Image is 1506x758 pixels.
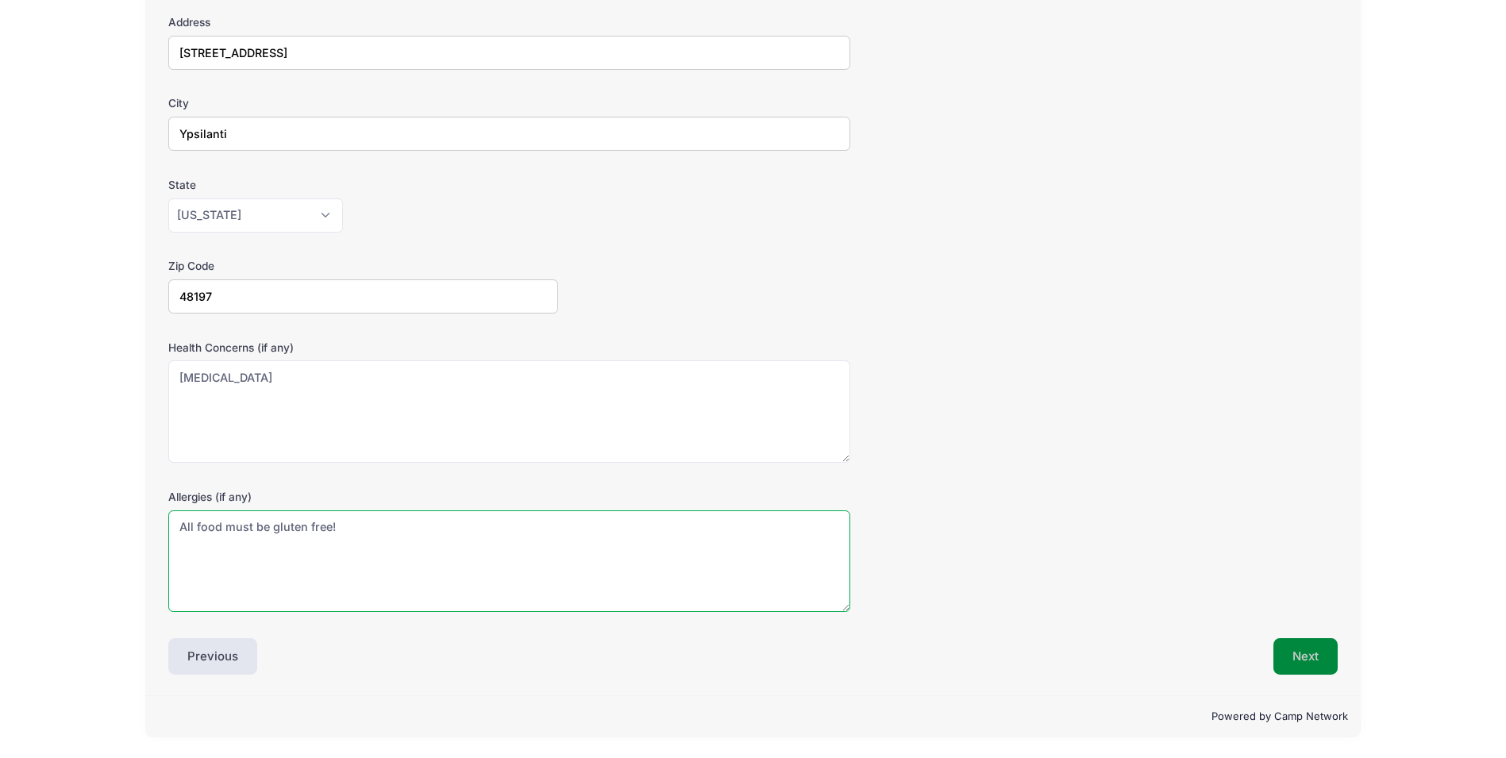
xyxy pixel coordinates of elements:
[168,95,558,111] label: City
[168,279,558,314] input: xxxxx
[158,709,1347,725] p: Powered by Camp Network
[1273,638,1338,675] button: Next
[168,340,558,356] label: Health Concerns (if any)
[168,258,558,274] label: Zip Code
[168,489,558,505] label: Allergies (if any)
[168,177,558,193] label: State
[168,14,558,30] label: Address
[168,638,257,675] button: Previous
